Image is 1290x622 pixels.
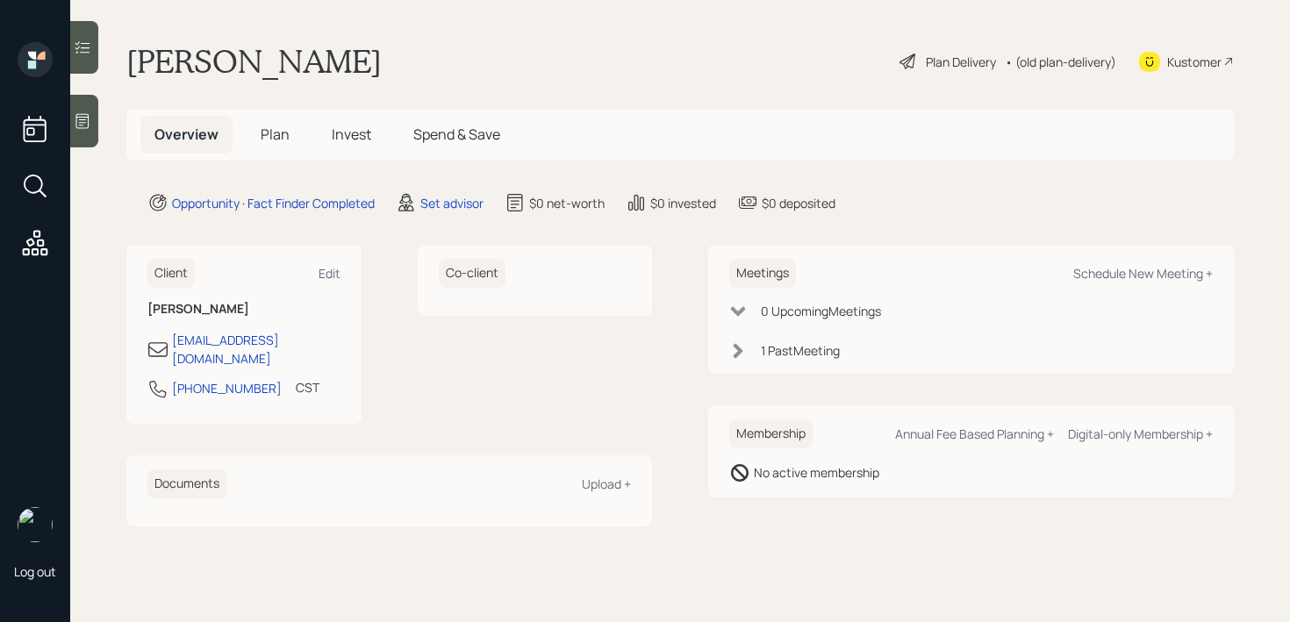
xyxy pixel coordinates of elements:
[261,125,290,144] span: Plan
[761,341,840,360] div: 1 Past Meeting
[1073,265,1213,282] div: Schedule New Meeting +
[439,259,505,288] h6: Co-client
[147,259,195,288] h6: Client
[172,331,340,368] div: [EMAIL_ADDRESS][DOMAIN_NAME]
[413,125,500,144] span: Spend & Save
[729,419,813,448] h6: Membership
[754,463,879,482] div: No active membership
[296,378,319,397] div: CST
[18,507,53,542] img: retirable_logo.png
[895,425,1054,442] div: Annual Fee Based Planning +
[147,302,340,317] h6: [PERSON_NAME]
[172,379,282,397] div: [PHONE_NUMBER]
[154,125,219,144] span: Overview
[332,125,371,144] span: Invest
[761,302,881,320] div: 0 Upcoming Meeting s
[14,563,56,580] div: Log out
[172,194,375,212] div: Opportunity · Fact Finder Completed
[1005,53,1116,71] div: • (old plan-delivery)
[126,42,382,81] h1: [PERSON_NAME]
[147,469,226,498] h6: Documents
[529,194,605,212] div: $0 net-worth
[650,194,716,212] div: $0 invested
[582,475,631,492] div: Upload +
[1068,425,1213,442] div: Digital-only Membership +
[420,194,484,212] div: Set advisor
[1167,53,1222,71] div: Kustomer
[926,53,996,71] div: Plan Delivery
[729,259,796,288] h6: Meetings
[762,194,835,212] div: $0 deposited
[319,265,340,282] div: Edit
